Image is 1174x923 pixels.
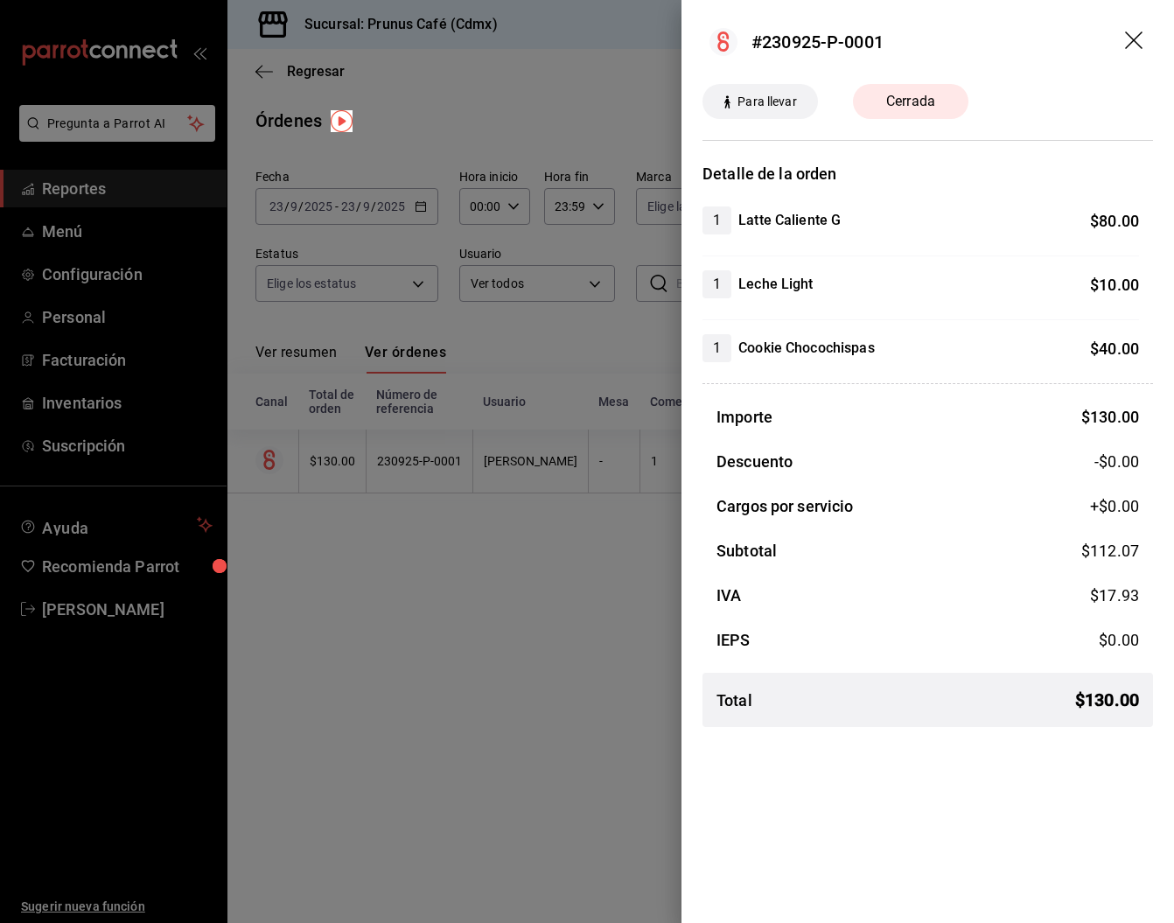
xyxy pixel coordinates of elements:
[1075,687,1139,713] span: $ 130.00
[702,338,731,359] span: 1
[738,274,813,295] h4: Leche Light
[738,210,841,231] h4: Latte Caliente G
[702,162,1153,185] h3: Detalle de la orden
[1125,31,1146,52] button: drag
[702,274,731,295] span: 1
[331,110,353,132] img: Tooltip marker
[1099,631,1139,649] span: $ 0.00
[730,93,803,111] span: Para llevar
[738,338,875,359] h4: Cookie Chocochispas
[1090,586,1139,605] span: $ 17.93
[1081,542,1139,560] span: $ 112.07
[702,210,731,231] span: 1
[716,494,854,518] h3: Cargos por servicio
[716,405,772,429] h3: Importe
[716,689,752,712] h3: Total
[1090,212,1139,230] span: $ 80.00
[1094,450,1139,473] span: -$0.00
[751,29,884,55] div: #230925-P-0001
[876,91,946,112] span: Cerrada
[716,628,751,652] h3: IEPS
[716,584,741,607] h3: IVA
[1081,408,1139,426] span: $ 130.00
[1090,494,1139,518] span: +$ 0.00
[716,539,777,563] h3: Subtotal
[716,450,793,473] h3: Descuento
[1090,339,1139,358] span: $ 40.00
[1090,276,1139,294] span: $ 10.00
